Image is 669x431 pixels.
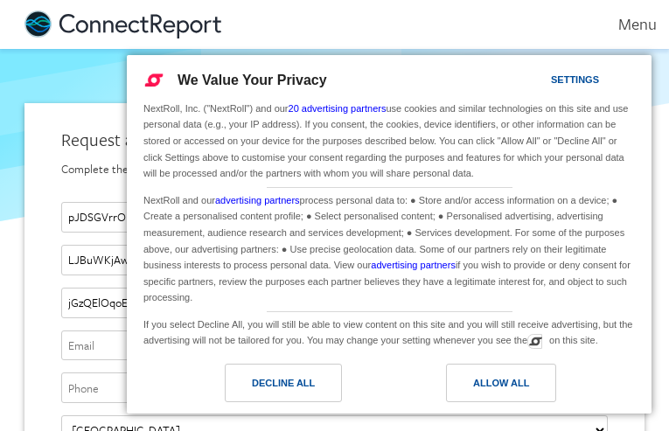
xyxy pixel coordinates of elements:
a: advertising partners [371,260,456,270]
div: Settings [551,70,599,89]
input: Company [61,288,608,318]
div: NextRoll, Inc. ("NextRoll") and our use cookies and similar technologies on this site and use per... [140,99,638,184]
div: Allow All [473,373,529,393]
input: First name [61,202,608,233]
div: Menu [595,14,657,34]
div: Decline All [252,373,315,393]
a: 20 advertising partners [289,103,387,114]
a: Allow All [389,364,641,411]
div: If you select Decline All, you will still be able to view content on this site and you will still... [140,312,638,351]
div: Complete the form below and someone from our team will be in touch shortly [61,161,608,177]
input: Email [61,330,608,361]
a: Settings [520,66,562,98]
input: Last name [61,245,608,275]
a: Decline All [137,364,389,411]
div: NextRoll and our process personal data to: ● Store and/or access information on a device; ● Creat... [140,188,638,308]
span: We Value Your Privacy [178,73,327,87]
a: advertising partners [215,195,300,205]
input: Phone [61,372,608,403]
div: Request a [61,128,608,152]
